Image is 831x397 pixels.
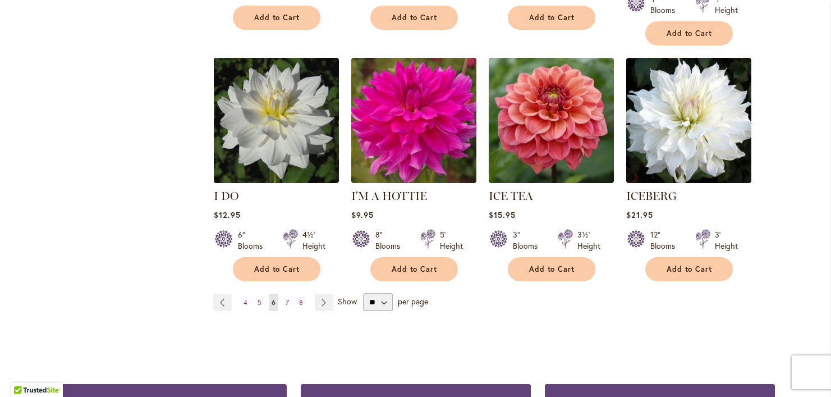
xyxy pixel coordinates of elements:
[258,298,261,307] span: 5
[645,21,733,45] button: Add to Cart
[254,264,300,274] span: Add to Cart
[626,209,653,220] span: $21.95
[529,264,575,274] span: Add to Cart
[626,189,677,203] a: ICEBERG
[375,229,407,252] div: 8" Blooms
[370,6,458,30] button: Add to Cart
[508,257,595,281] button: Add to Cart
[398,296,428,307] span: per page
[513,229,544,252] div: 3" Blooms
[338,296,357,307] span: Show
[296,294,306,311] a: 8
[8,357,40,389] iframe: Launch Accessibility Center
[440,229,463,252] div: 5' Height
[529,13,575,22] span: Add to Cart
[577,229,600,252] div: 3½' Height
[302,229,325,252] div: 4½' Height
[715,229,738,252] div: 3' Height
[626,175,751,185] a: ICEBERG
[272,298,276,307] span: 6
[233,6,320,30] button: Add to Cart
[650,229,682,252] div: 12" Blooms
[299,298,303,307] span: 8
[255,294,264,311] a: 5
[286,298,289,307] span: 7
[489,209,516,220] span: $15.95
[254,13,300,22] span: Add to Cart
[283,294,292,311] a: 7
[370,257,458,281] button: Add to Cart
[667,264,713,274] span: Add to Cart
[489,175,614,185] a: ICE TEA
[214,58,339,183] img: I DO
[238,229,269,252] div: 6" Blooms
[241,294,250,311] a: 4
[214,189,238,203] a: I DO
[392,264,438,274] span: Add to Cart
[489,58,614,183] img: ICE TEA
[351,58,476,183] img: I'm A Hottie
[508,6,595,30] button: Add to Cart
[244,298,247,307] span: 4
[351,209,374,220] span: $9.95
[667,29,713,38] span: Add to Cart
[489,189,533,203] a: ICE TEA
[392,13,438,22] span: Add to Cart
[214,175,339,185] a: I DO
[233,257,320,281] button: Add to Cart
[645,257,733,281] button: Add to Cart
[351,189,427,203] a: I'M A HOTTIE
[214,209,241,220] span: $12.95
[626,58,751,183] img: ICEBERG
[351,175,476,185] a: I'm A Hottie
